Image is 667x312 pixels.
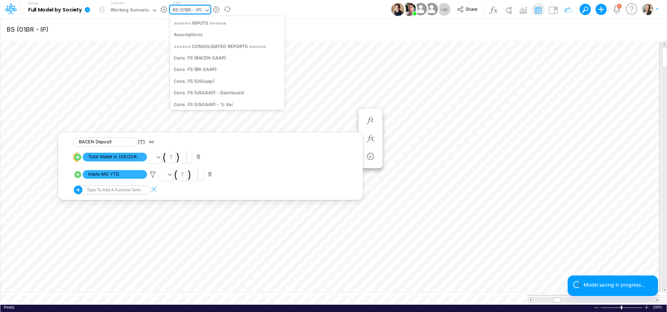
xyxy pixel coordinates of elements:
span: (T) [138,139,145,145]
svg: circle with outer border [73,152,83,162]
span: Share [466,6,477,11]
div: Cons. FS (USGaap) [170,75,285,87]
div: Cons. FS (BR GAAP) [170,64,285,75]
div: Zoom level [653,305,663,310]
div: Zoom Out [594,305,599,310]
label: Scenario [111,0,125,6]
div: ====== CONSOLIDATED REPORTS ====== [170,40,285,52]
img: User Image Icon [391,3,404,16]
div: Type to add a formula term [85,187,141,192]
span: 100% [653,305,663,310]
div: Cons. FS (BACEN GAAP) [170,52,285,63]
div: Cons. FS (USGAAP) - % Var [170,98,285,110]
span: ) [176,151,180,163]
span: Total Wallet in [GEOGRAPHIC_DATA] [83,153,147,161]
img: User Image Icon [413,1,428,17]
label: Model [28,1,39,6]
div: t [170,154,173,160]
span: ( [174,168,178,181]
span: ( [162,151,166,163]
div: Working Scenario [110,7,149,15]
button: Share [453,4,482,15]
label: View [173,0,181,6]
div: Zoom [600,305,644,310]
span: ) [188,168,191,181]
img: User Image Icon [403,3,416,16]
img: User Image Icon [424,1,439,17]
b: Full Model by Society [28,7,82,13]
div: 5 unread items [618,5,620,8]
svg: circle with outer border [73,170,83,179]
div: In Ready mode [4,305,15,310]
span: Ready [4,305,15,309]
div: ====== INPUTS ====== [170,17,285,29]
div: BS (01BR - IP) [173,7,202,15]
div: Model saving in progress... [584,281,652,288]
span: + 45 [440,7,447,12]
div: Zoom In [644,305,649,310]
span: BACEN Deposit [73,137,137,147]
span: Impte MG YTD [83,170,147,179]
div: Assumptions [170,29,285,40]
div: Cons. FS (USGAAP) - Dashboard [170,87,285,98]
div: Zoom [621,306,622,309]
div: t [181,171,184,177]
a: Notifications [613,5,621,13]
input: Type a title here [6,22,516,36]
